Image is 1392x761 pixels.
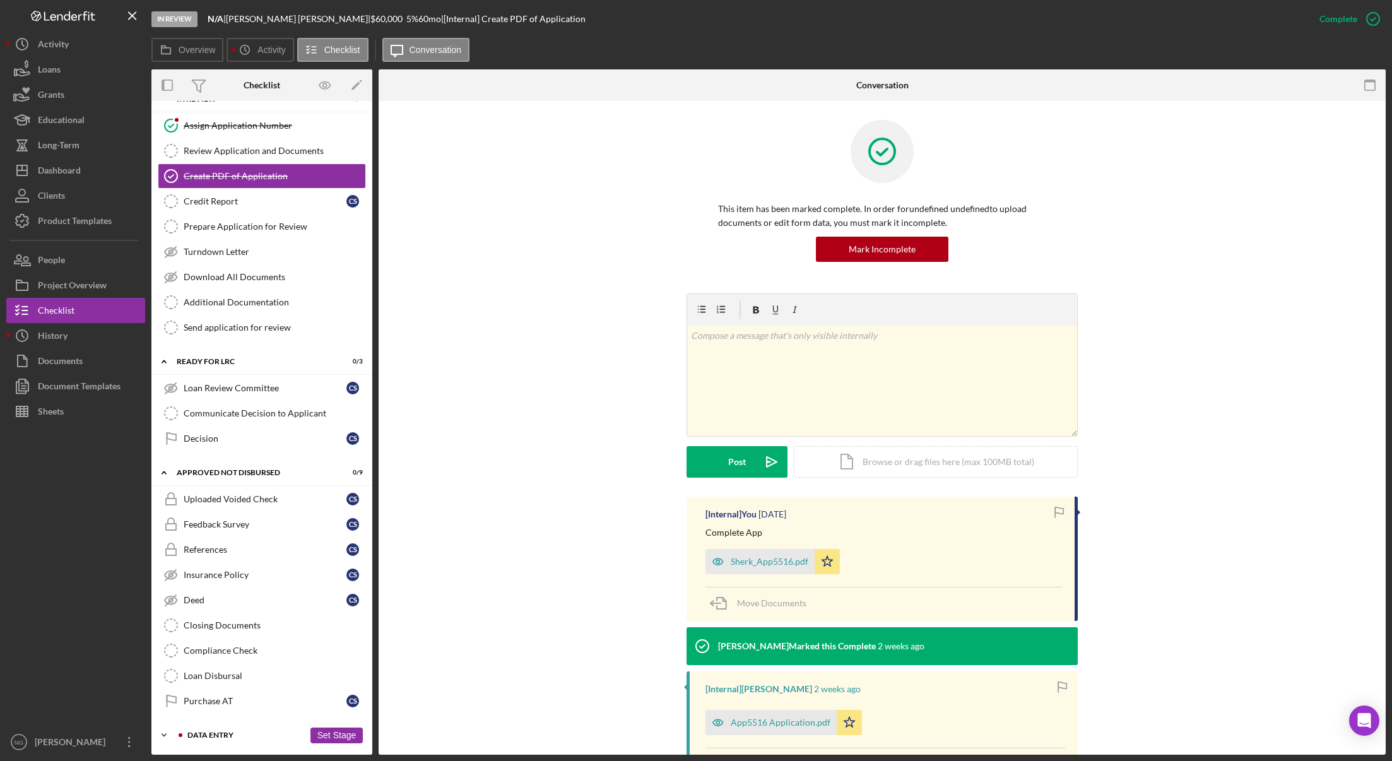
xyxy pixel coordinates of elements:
[158,138,366,163] a: Review Application and Documents
[346,493,359,505] div: C S
[184,646,365,656] div: Compliance Check
[6,183,145,208] button: Clients
[382,38,470,62] button: Conversation
[158,562,366,587] a: Insurance PolicyCS
[38,399,64,427] div: Sheets
[158,315,366,340] a: Send application for review
[177,469,331,476] div: Approved Not Disbursed
[38,273,107,301] div: Project Overview
[1307,6,1386,32] button: Complete
[814,684,861,694] time: 2025-09-02 17:39
[346,518,359,531] div: C S
[346,382,359,394] div: C S
[410,45,462,55] label: Conversation
[208,13,223,24] b: N/A
[6,133,145,158] button: Long-Term
[151,11,198,27] div: In Review
[6,107,145,133] a: Educational
[705,509,757,519] div: [Internal] You
[6,348,145,374] button: Documents
[6,208,145,233] button: Product Templates
[297,38,369,62] button: Checklist
[184,696,346,706] div: Purchase AT
[38,374,121,402] div: Document Templates
[158,663,366,688] a: Loan Disbursal
[158,638,366,663] a: Compliance Check
[184,322,365,333] div: Send application for review
[158,512,366,537] a: Feedback SurveyCS
[6,399,145,424] button: Sheets
[6,374,145,399] button: Document Templates
[758,509,786,519] time: 2025-09-09 23:10
[718,202,1046,230] p: This item has been marked complete. In order for undefined undefined to upload documents or edit ...
[705,710,862,735] button: App5516 Application.pdf
[158,375,366,401] a: Loan Review CommitteeCS
[184,494,346,504] div: Uploaded Voided Check
[6,273,145,298] button: Project Overview
[346,695,359,707] div: C S
[184,272,365,282] div: Download All Documents
[6,298,145,323] button: Checklist
[310,728,363,743] button: Set Stage
[346,195,359,208] div: C S
[705,549,840,574] button: Sherk_App5516.pdf
[208,14,226,24] div: |
[38,133,80,161] div: Long-Term
[38,82,64,110] div: Grants
[38,158,81,186] div: Dashboard
[184,595,346,605] div: Deed
[38,183,65,211] div: Clients
[324,45,360,55] label: Checklist
[6,247,145,273] button: People
[728,446,746,478] div: Post
[257,45,285,55] label: Activity
[6,32,145,57] button: Activity
[1319,6,1357,32] div: Complete
[346,594,359,606] div: C S
[38,57,61,85] div: Loans
[418,14,441,24] div: 60 mo
[184,383,346,393] div: Loan Review Committee
[38,107,85,136] div: Educational
[184,671,365,681] div: Loan Disbursal
[32,729,114,758] div: [PERSON_NAME]
[346,569,359,581] div: C S
[15,739,23,746] text: NG
[340,358,363,365] div: 0 / 3
[158,290,366,315] a: Additional Documentation
[184,434,346,444] div: Decision
[158,113,366,138] a: Assign Application Number
[158,426,366,451] a: DecisionCS
[184,297,365,307] div: Additional Documentation
[158,163,366,189] a: Create PDF of Application
[184,545,346,555] div: References
[878,641,924,651] time: 2025-09-02 17:40
[158,214,366,239] a: Prepare Application for Review
[184,570,346,580] div: Insurance Policy
[184,221,365,232] div: Prepare Application for Review
[816,237,948,262] button: Mark Incomplete
[226,14,370,24] div: [PERSON_NAME] [PERSON_NAME] |
[340,469,363,476] div: 0 / 9
[849,237,916,262] div: Mark Incomplete
[6,729,145,755] button: NG[PERSON_NAME]
[718,641,876,651] div: [PERSON_NAME] Marked this Complete
[158,189,366,214] a: Credit ReportCS
[158,688,366,714] a: Purchase ATCS
[38,208,112,237] div: Product Templates
[179,45,215,55] label: Overview
[346,432,359,445] div: C S
[406,14,418,24] div: 5 %
[184,171,365,181] div: Create PDF of Application
[177,358,331,365] div: Ready for LRC
[184,121,365,131] div: Assign Application Number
